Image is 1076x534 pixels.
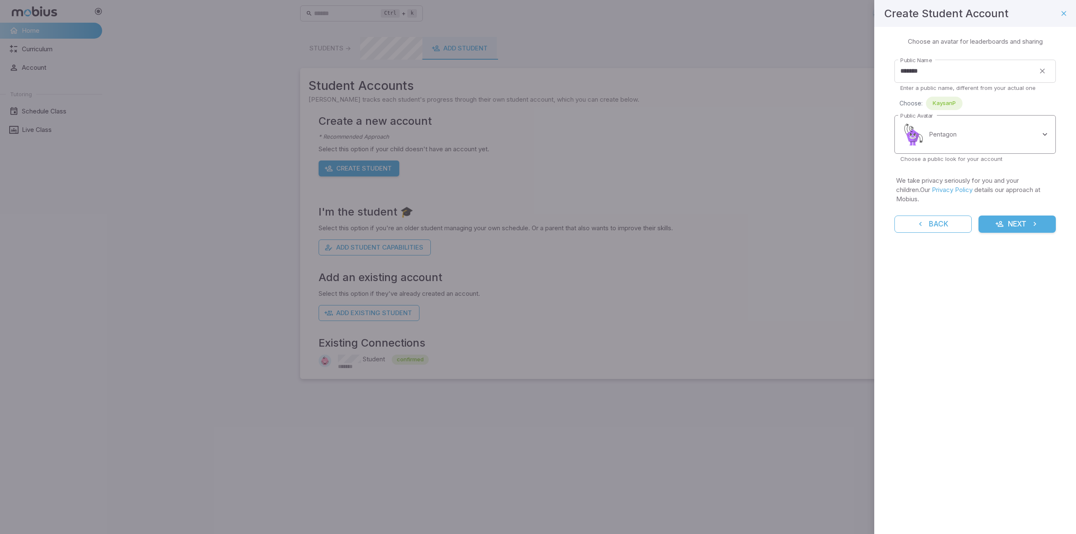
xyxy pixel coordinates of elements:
span: KaysanP [926,99,963,108]
button: Back [894,216,972,233]
p: We take privacy seriously for you and your children. Our details our approach at Mobius. [896,176,1054,204]
p: Enter a public name, different from your actual one [900,84,1050,92]
div: Choose: [899,97,1056,110]
button: Next [978,216,1056,233]
button: clear [1035,63,1050,79]
img: pentagon.svg [900,122,926,147]
label: Public Avatar [900,112,933,120]
p: Choose an avatar for leaderboards and sharing [908,37,1043,46]
h4: Create Student Account [884,5,1008,22]
div: KaysanP [926,97,963,110]
p: Choose a public look for your account [900,155,1050,163]
a: Privacy Policy [932,186,973,194]
label: Public Name [900,56,932,64]
p: Pentagon [929,130,957,139]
